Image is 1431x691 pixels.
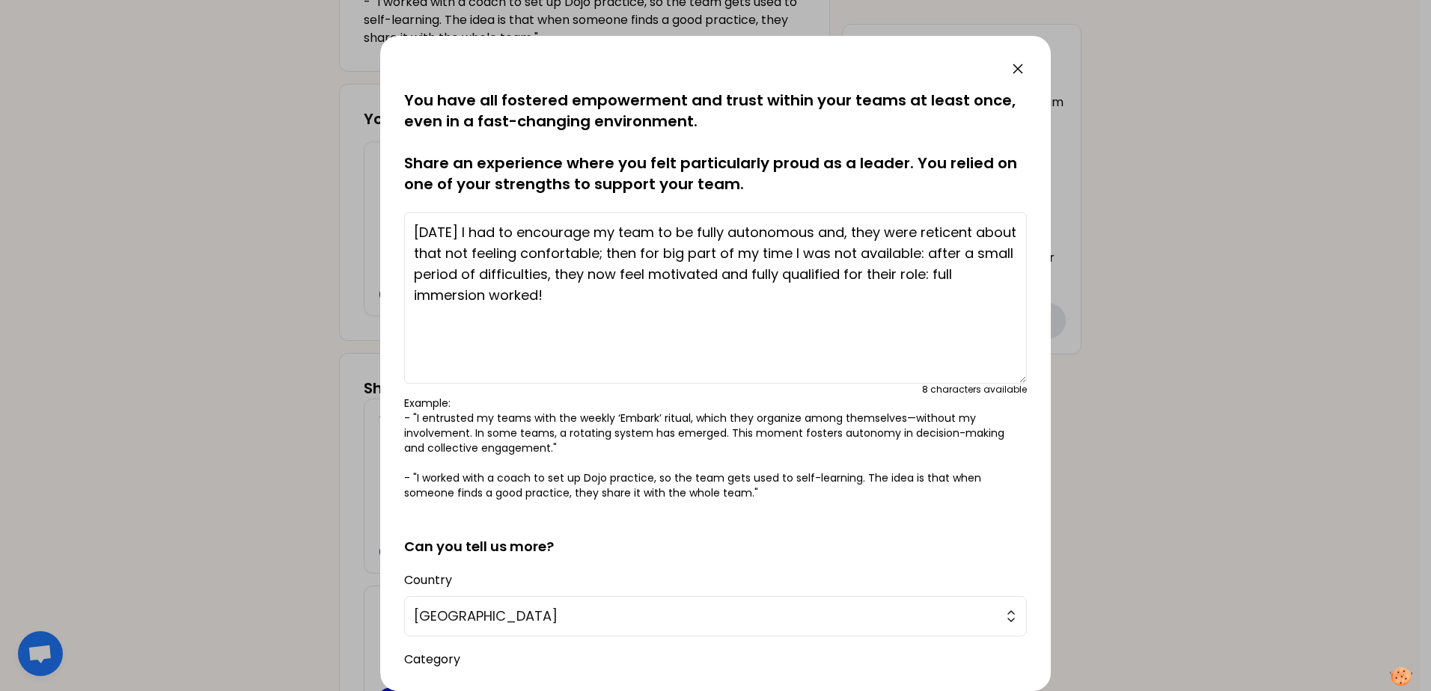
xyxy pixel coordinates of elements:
[404,212,1027,384] textarea: [DATE] I had to encourage my team to be fully autonomous and, they were reticent about that not f...
[404,512,1027,557] h2: Can you tell us more?
[922,384,1027,396] div: 8 characters available
[404,90,1027,194] p: You have all fostered empowerment and trust within your teams at least once, even in a fast-chang...
[404,396,1027,500] p: Example: - "I entrusted my teams with the weekly ‘Embark’ ritual, which they organize among thems...
[414,606,996,627] span: [GEOGRAPHIC_DATA]
[404,571,452,589] label: Country
[404,651,460,668] label: Category
[404,596,1027,636] button: [GEOGRAPHIC_DATA]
